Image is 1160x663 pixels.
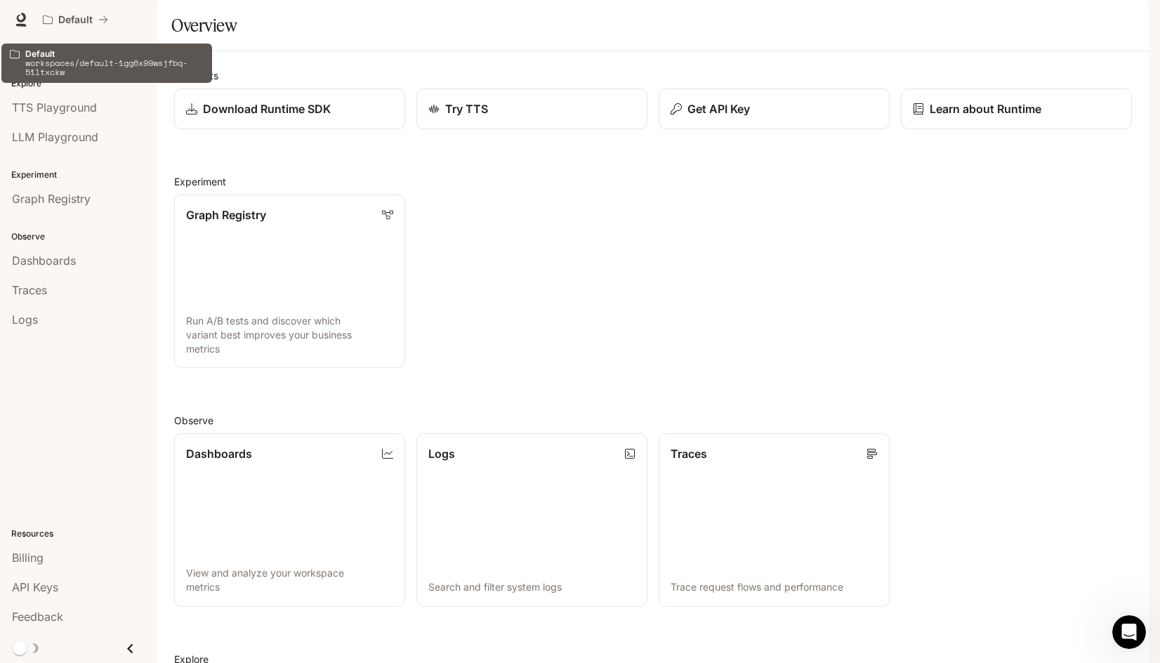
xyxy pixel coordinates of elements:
p: Graph Registry [186,206,266,223]
p: Download Runtime SDK [203,100,331,117]
button: Get API Key [659,88,890,129]
h2: Shortcuts [174,68,1132,83]
p: Dashboards [186,445,252,462]
iframe: Intercom live chat [1112,615,1146,649]
a: Try TTS [416,88,647,129]
p: Run A/B tests and discover which variant best improves your business metrics [186,314,393,356]
h2: Experiment [174,174,1132,189]
p: workspaces/default-1gg6x99wsjfbq-51ltxckw [25,58,204,77]
p: Default [58,14,93,26]
p: Learn about Runtime [930,100,1041,117]
p: Default [25,49,204,58]
p: Try TTS [445,100,488,117]
h1: Overview [171,11,237,39]
p: Trace request flows and performance [671,580,878,594]
h2: Observe [174,413,1132,428]
button: All workspaces [37,6,114,34]
a: Learn about Runtime [901,88,1132,129]
p: Search and filter system logs [428,580,635,594]
p: View and analyze your workspace metrics [186,566,393,594]
a: Graph RegistryRun A/B tests and discover which variant best improves your business metrics [174,195,405,368]
a: DashboardsView and analyze your workspace metrics [174,433,405,607]
p: Logs [428,445,455,462]
a: TracesTrace request flows and performance [659,433,890,607]
p: Get API Key [687,100,750,117]
p: Traces [671,445,707,462]
a: Download Runtime SDK [174,88,405,129]
a: LogsSearch and filter system logs [416,433,647,607]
